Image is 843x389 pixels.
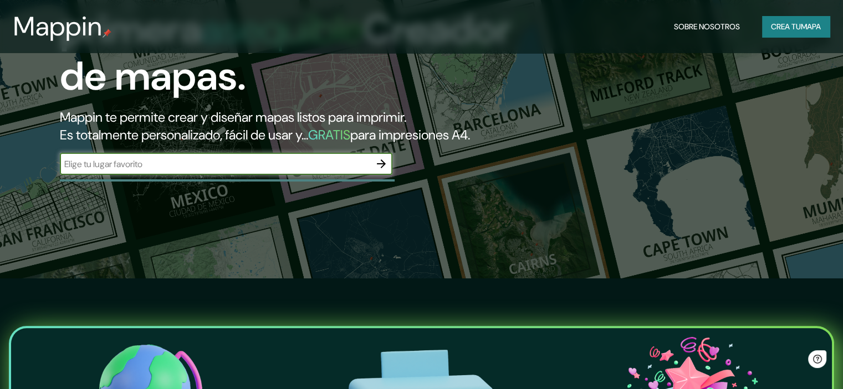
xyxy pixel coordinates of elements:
font: Mappin te permite crear y diseñar mapas listos para imprimir. [60,108,406,126]
font: Sobre nosotros [674,22,740,32]
font: Crea tu [771,22,801,32]
input: Elige tu lugar favorito [60,158,370,170]
font: mapa [801,22,821,32]
font: para impresiones A4. [350,126,470,143]
button: Crea tumapa [762,16,830,37]
font: GRATIS [308,126,350,143]
img: pin de mapeo [103,29,111,38]
iframe: Help widget launcher [744,346,831,377]
font: Es totalmente personalizado, fácil de usar y... [60,126,308,143]
button: Sobre nosotros [670,16,744,37]
font: Mappin [13,9,103,44]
